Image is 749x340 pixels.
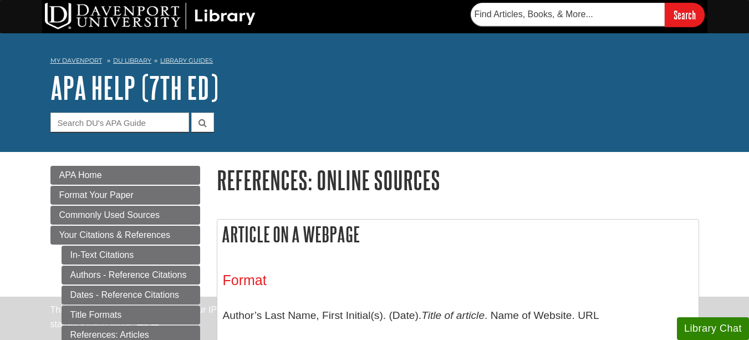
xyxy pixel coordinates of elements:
input: Search DU's APA Guide [50,113,189,132]
input: Find Articles, Books, & More... [471,3,665,26]
a: APA Help (7th Ed) [50,70,218,105]
a: Title Formats [62,306,200,324]
h2: Article on a Webpage [217,220,699,249]
a: Format Your Paper [50,186,200,205]
h1: References: Online Sources [217,166,699,194]
form: Searches DU Library's articles, books, and more [471,3,705,27]
span: Commonly Used Sources [59,210,160,220]
a: Commonly Used Sources [50,206,200,225]
img: DU Library [45,3,256,29]
a: APA Home [50,166,200,185]
span: Format Your Paper [59,190,134,200]
i: Title of article [421,309,485,321]
a: In-Text Citations [62,246,200,265]
nav: breadcrumb [50,53,699,71]
a: Dates - Reference Citations [62,286,200,305]
a: Library Guides [160,57,213,64]
p: Author’s Last Name, First Initial(s). (Date). . Name of Website. URL [223,300,693,332]
input: Search [665,3,705,27]
span: APA Home [59,170,102,180]
button: Library Chat [677,317,749,340]
a: Your Citations & References [50,226,200,245]
a: Authors - Reference Citations [62,266,200,285]
a: My Davenport [50,56,102,65]
h3: Format [223,272,693,288]
a: DU Library [113,57,151,64]
span: Your Citations & References [59,230,170,240]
